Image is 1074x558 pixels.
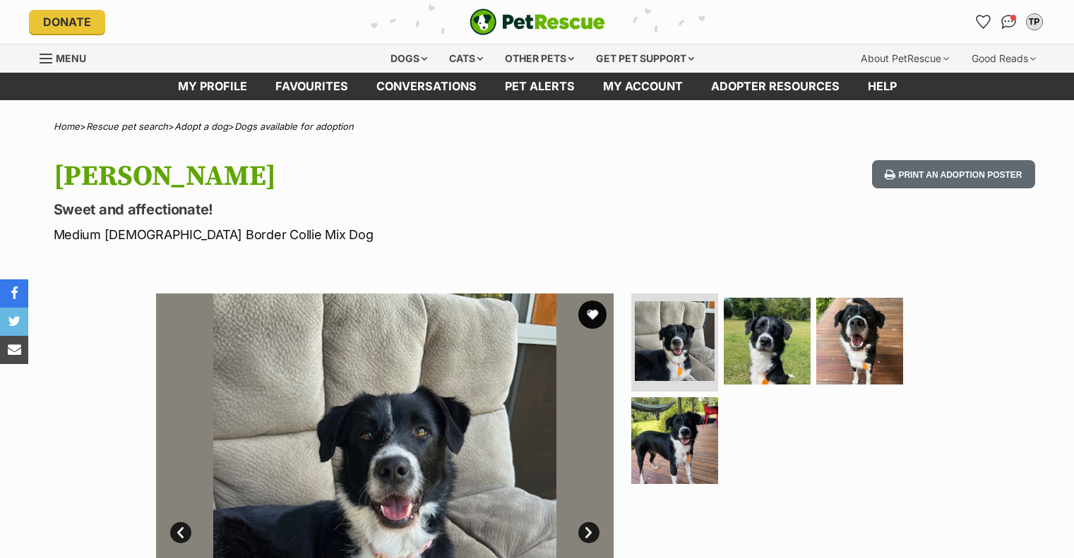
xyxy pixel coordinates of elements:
[854,73,911,100] a: Help
[174,121,228,132] a: Adopt a dog
[816,298,903,384] img: Photo of Lara
[29,10,105,34] a: Donate
[586,44,704,73] div: Get pet support
[54,121,80,132] a: Home
[495,44,584,73] div: Other pets
[86,121,168,132] a: Rescue pet search
[362,73,491,100] a: conversations
[54,160,651,193] h1: [PERSON_NAME]
[635,301,715,381] img: Photo of Lara
[972,11,995,33] a: Favourites
[697,73,854,100] a: Adopter resources
[872,160,1034,189] button: Print an adoption poster
[631,397,718,484] img: Photo of Lara
[998,11,1020,33] a: Conversations
[724,298,811,384] img: Photo of Lara
[851,44,959,73] div: About PetRescue
[164,73,261,100] a: My profile
[439,44,493,73] div: Cats
[1023,11,1046,33] button: My account
[589,73,697,100] a: My account
[381,44,437,73] div: Dogs
[18,121,1056,132] div: > > >
[578,301,607,329] button: favourite
[491,73,589,100] a: Pet alerts
[40,44,96,70] a: Menu
[578,522,599,543] a: Next
[54,225,651,244] p: Medium [DEMOGRAPHIC_DATA] Border Collie Mix Dog
[234,121,354,132] a: Dogs available for adoption
[1027,15,1042,29] div: TP
[470,8,605,35] a: PetRescue
[972,11,1046,33] ul: Account quick links
[170,522,191,543] a: Prev
[261,73,362,100] a: Favourites
[56,52,86,64] span: Menu
[54,200,651,219] p: Sweet and affectionate!
[470,8,605,35] img: logo-e224e6f780fb5917bec1dbf3a21bbac754714ae5b6737aabdf751b685950b380.svg
[962,44,1046,73] div: Good Reads
[1001,15,1016,29] img: chat-41dd97257d64d25036548639549fe6c8038ab92f7586957e7f3b1b290dea8141.svg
